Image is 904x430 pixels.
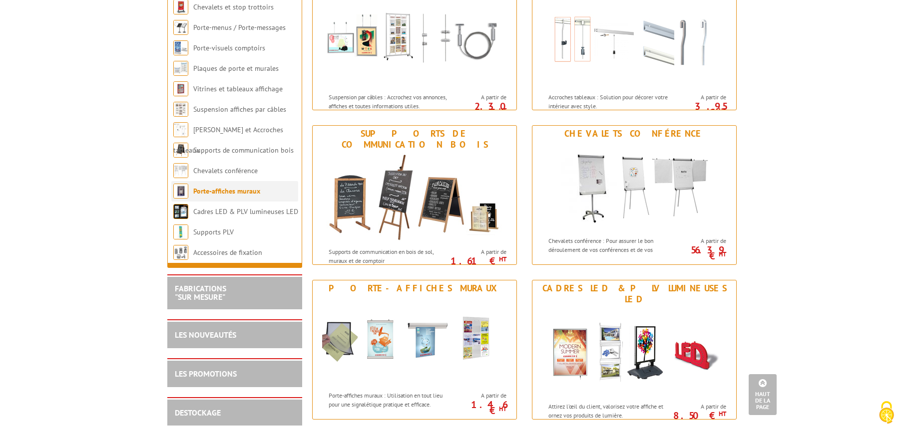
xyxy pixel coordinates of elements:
[173,163,188,178] img: Chevalets conférence
[329,391,452,408] p: Porte-affiches muraux : Utilisation en tout lieu pour une signalétique pratique et efficace.
[499,405,506,413] sup: HT
[455,392,506,400] span: A partir de
[451,103,506,115] p: 2.30 €
[173,122,188,137] img: Cimaises et Accroches tableaux
[455,248,506,256] span: A partir de
[312,125,517,265] a: Supports de communication bois Supports de communication bois Supports de communication en bois d...
[193,248,262,257] a: Accessoires de fixation
[455,93,506,101] span: A partir de
[451,258,506,264] p: 1.61 €
[532,125,737,265] a: Chevalets conférence Chevalets conférence Chevalets conférence : Pour assurer le bon déroulement ...
[175,408,221,418] a: DESTOCKAGE
[193,43,265,52] a: Porte-visuels comptoirs
[451,402,506,414] p: 1.46 €
[719,250,726,258] sup: HT
[175,330,236,340] a: LES NOUVEAUTÉS
[499,255,506,263] sup: HT
[675,237,726,245] span: A partir de
[874,400,899,425] img: Cookies (fenêtre modale)
[322,153,507,242] img: Supports de communication bois
[193,105,286,114] a: Suspension affiches par câbles
[542,142,727,231] img: Chevalets conférence
[193,146,294,155] a: Supports de communication bois
[548,93,672,110] p: Accroches tableaux : Solution pour décorer votre intérieur avec style.
[173,20,188,35] img: Porte-menus / Porte-messages
[173,125,283,155] a: [PERSON_NAME] et Accroches tableaux
[173,81,188,96] img: Vitrines et tableaux affichage
[670,103,726,115] p: 3.95 €
[193,64,279,73] a: Plaques de porte et murales
[548,236,672,262] p: Chevalets conférence : Pour assurer le bon déroulement de vos conférences et de vos réunions.
[173,61,188,76] img: Plaques de porte et murales
[329,93,452,110] p: Suspension par câbles : Accrochez vos annonces, affiches et toutes informations utiles.
[749,374,777,415] a: Haut de la page
[175,283,226,302] a: FABRICATIONS"Sur Mesure"
[329,247,452,264] p: Supports de communication en bois de sol, muraux et de comptoir
[675,93,726,101] span: A partir de
[315,283,514,294] div: Porte-affiches muraux
[193,227,234,236] a: Supports PLV
[542,307,727,397] img: Cadres LED & PLV lumineuses LED
[193,207,298,216] a: Cadres LED & PLV lumineuses LED
[535,128,734,139] div: Chevalets conférence
[670,413,726,419] p: 8.50 €
[173,102,188,117] img: Suspension affiches par câbles
[532,280,737,420] a: Cadres LED & PLV lumineuses LED Cadres LED & PLV lumineuses LED Attirez l’œil du client, valorise...
[173,184,188,199] img: Porte-affiches muraux
[173,40,188,55] img: Porte-visuels comptoirs
[193,2,274,11] a: Chevalets et stop trottoirs
[322,296,507,386] img: Porte-affiches muraux
[312,280,517,420] a: Porte-affiches muraux Porte-affiches muraux Porte-affiches muraux : Utilisation en tout lieu pour...
[719,106,726,115] sup: HT
[535,283,734,305] div: Cadres LED & PLV lumineuses LED
[193,23,286,32] a: Porte-menus / Porte-messages
[175,369,237,379] a: LES PROMOTIONS
[719,410,726,418] sup: HT
[173,204,188,219] img: Cadres LED & PLV lumineuses LED
[499,106,506,115] sup: HT
[173,224,188,239] img: Supports PLV
[315,128,514,150] div: Supports de communication bois
[193,187,260,196] a: Porte-affiches muraux
[193,166,258,175] a: Chevalets conférence
[670,247,726,259] p: 56.39 €
[548,402,672,419] p: Attirez l’œil du client, valorisez votre affiche et ornez vos produits de lumière.
[675,403,726,411] span: A partir de
[173,245,188,260] img: Accessoires de fixation
[193,84,283,93] a: Vitrines et tableaux affichage
[869,396,904,430] button: Cookies (fenêtre modale)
